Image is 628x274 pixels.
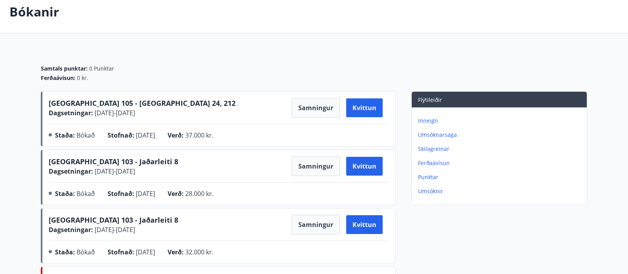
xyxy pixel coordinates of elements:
span: Verð : [168,131,184,140]
span: Dagsetningar : [49,167,93,176]
span: Bókað [77,131,95,140]
span: Staða : [55,189,75,198]
p: Bókanir [9,3,59,20]
span: Stofnað : [108,248,134,256]
span: [DATE] [136,131,155,140]
button: Kvittun [346,157,383,176]
span: Dagsetningar : [49,109,93,117]
p: Punktar [418,173,584,181]
span: [DATE] [136,248,155,256]
span: [GEOGRAPHIC_DATA] 103 - Jaðarleiti 8 [49,215,178,225]
button: Kvittun [346,215,383,234]
span: Samtals punktar : [41,65,88,73]
span: 37.000 kr. [185,131,214,140]
span: Bókað [77,248,95,256]
span: [DATE] - [DATE] [93,225,135,234]
button: Kvittun [346,98,383,117]
span: Staða : [55,131,75,140]
span: Bókað [77,189,95,198]
span: [DATE] - [DATE] [93,167,135,176]
span: Verð : [168,248,184,256]
span: [GEOGRAPHIC_DATA] 103 - Jaðarleiti 8 [49,157,178,166]
p: Ferðaávísun [418,159,584,167]
p: Inneign [418,117,584,125]
span: [GEOGRAPHIC_DATA] 105 - [GEOGRAPHIC_DATA] 24, 212 [49,98,235,108]
p: Umsóknarsaga [418,131,584,139]
span: 28.000 kr. [185,189,214,198]
button: Samningur [292,98,340,118]
span: Verð : [168,189,184,198]
span: Ferðaávísun : [41,74,75,82]
p: Skilagreinar [418,145,584,153]
span: Stofnað : [108,131,134,140]
span: Staða : [55,248,75,256]
button: Samningur [292,215,340,234]
span: [DATE] [136,189,155,198]
span: Stofnað : [108,189,134,198]
p: Umsóknir [418,187,584,195]
span: 0 Punktar [89,65,114,73]
span: Dagsetningar : [49,225,93,234]
span: Flýtileiðir [418,96,442,103]
span: 32.000 kr. [185,248,214,256]
span: [DATE] - [DATE] [93,109,135,117]
button: Samningur [292,156,340,176]
span: 0 kr. [77,74,88,82]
